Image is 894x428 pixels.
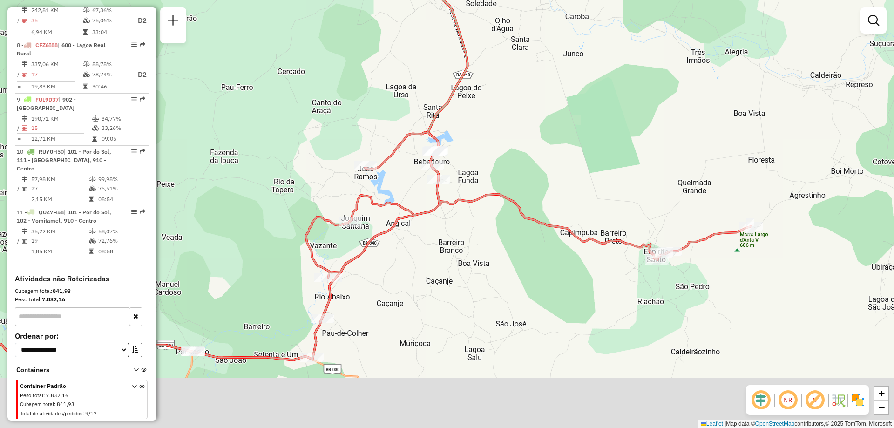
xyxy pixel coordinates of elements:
td: = [17,82,21,91]
span: | 600 - Lagoa Real Rural [17,41,106,57]
td: 33,26% [101,123,145,133]
span: | [725,421,726,427]
span: : [54,401,55,408]
td: 88,78% [92,60,129,69]
i: Distância Total [22,7,27,13]
i: % de utilização da cubagem [89,186,96,191]
em: Opções [131,209,137,215]
span: | 902 - [GEOGRAPHIC_DATA] [17,96,76,111]
td: 35 [31,15,82,27]
i: Distância Total [22,116,27,122]
td: / [17,15,21,27]
td: 1,85 KM [31,247,88,256]
span: − [879,401,885,413]
i: Distância Total [22,229,27,234]
i: Total de Atividades [22,238,27,244]
span: : [82,410,84,417]
td: 19,83 KM [31,82,82,91]
button: Ordem crescente [128,343,142,357]
i: % de utilização da cubagem [83,72,90,77]
div: Map data © contributors,© 2025 TomTom, Microsoft [698,420,894,428]
i: % de utilização do peso [83,61,90,67]
td: 12,71 KM [31,134,92,143]
span: 841,93 [57,401,74,408]
td: 75,51% [98,184,145,193]
span: Peso total [20,392,43,399]
p: D2 [130,15,147,26]
td: 57,98 KM [31,175,88,184]
span: | 101 - Por do Sol, 102 - Vomitamel, 910 - Centro [17,209,111,224]
span: | 101 - Por do Sol, 111 - [GEOGRAPHIC_DATA], 910 - Centro [17,148,111,172]
span: Exibir rótulo [804,389,826,411]
td: 19 [31,236,88,245]
span: 9/17 [85,410,97,417]
td: 67,36% [92,6,129,15]
span: Cubagem total [20,401,54,408]
i: Total de Atividades [22,186,27,191]
img: Fluxo de ruas [831,393,846,408]
td: 190,71 KM [31,114,92,123]
span: 11 - [17,209,111,224]
em: Opções [131,96,137,102]
i: % de utilização do peso [92,116,99,122]
p: D2 [130,69,147,80]
i: % de utilização do peso [89,177,96,182]
span: Ocultar NR [777,389,799,411]
em: Rota exportada [140,149,145,154]
span: Containers [16,365,122,375]
td: 35,22 KM [31,227,88,236]
img: Exibir/Ocultar setores [850,393,865,408]
em: Opções [131,149,137,154]
i: Distância Total [22,177,27,182]
td: 2,15 KM [31,195,88,204]
td: 72,76% [98,236,145,245]
td: 58,07% [98,227,145,236]
em: Rota exportada [140,96,145,102]
td: / [17,236,21,245]
td: 09:05 [101,134,145,143]
h4: Atividades não Roteirizadas [15,274,149,283]
span: 8 - [17,41,106,57]
td: 78,74% [92,69,129,81]
a: Leaflet [701,421,723,427]
td: / [17,69,21,81]
i: Tempo total em rota [83,29,88,35]
i: % de utilização da cubagem [92,125,99,131]
span: FUL9D37 [35,96,59,103]
td: = [17,27,21,37]
i: % de utilização do peso [83,7,90,13]
a: Exibir filtros [864,11,883,30]
label: Ordenar por: [15,330,149,341]
span: + [879,387,885,399]
span: RUY0H50 [39,148,64,155]
div: Peso total: [15,295,149,304]
a: Zoom out [874,401,888,414]
em: Rota exportada [140,42,145,48]
td: / [17,184,21,193]
td: / [17,123,21,133]
i: % de utilização do peso [89,229,96,234]
i: Distância Total [22,61,27,67]
td: = [17,195,21,204]
a: Zoom in [874,387,888,401]
td: 27 [31,184,88,193]
i: Tempo total em rota [89,249,94,254]
td: 08:54 [98,195,145,204]
td: 15 [31,123,92,133]
i: Total de Atividades [22,18,27,23]
i: Tempo total em rota [83,84,88,89]
strong: 7.832,16 [42,296,65,303]
i: % de utilização da cubagem [83,18,90,23]
td: = [17,247,21,256]
i: Total de Atividades [22,72,27,77]
span: 7.832,16 [46,392,68,399]
td: 75,06% [92,15,129,27]
a: Nova sessão e pesquisa [164,11,183,32]
i: Total de Atividades [22,125,27,131]
span: Container Padrão [20,382,121,390]
td: 99,98% [98,175,145,184]
td: 242,81 KM [31,6,82,15]
td: 33:04 [92,27,129,37]
em: Opções [131,42,137,48]
td: 337,06 KM [31,60,82,69]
